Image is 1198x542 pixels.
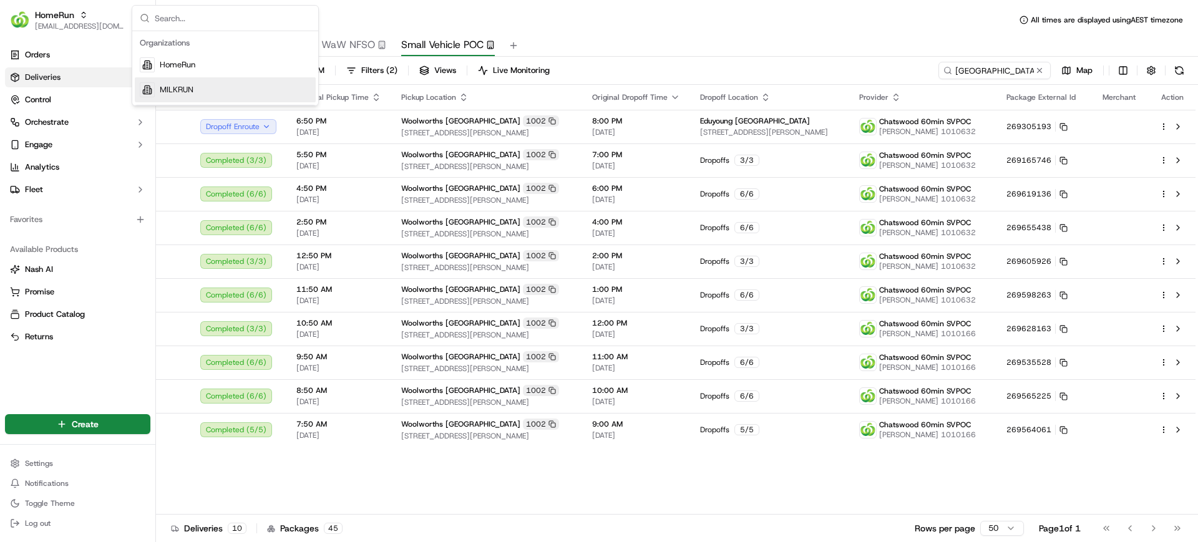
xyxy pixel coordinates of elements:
span: Chatswood 60min SVPOC [879,420,971,430]
button: Dropoff Enroute [200,119,276,134]
span: Engage [25,139,52,150]
span: 269305193 [1006,122,1051,132]
span: [DATE] [296,329,381,339]
a: Product Catalog [10,309,145,320]
span: Dropoffs [700,290,729,300]
div: 3 / 3 [734,256,759,267]
span: [DATE] [296,228,381,238]
span: 1:00 PM [592,284,680,294]
span: 7:50 AM [296,419,381,429]
span: Live Monitoring [493,65,550,76]
span: [STREET_ADDRESS][PERSON_NAME] [401,229,572,239]
div: 45 [324,523,343,534]
span: Dropoffs [700,223,729,233]
span: HomeRun [35,9,74,21]
button: Refresh [1171,62,1188,79]
span: 269655438 [1006,223,1051,233]
div: 6 / 6 [734,222,759,233]
div: 1002 [523,284,559,295]
span: 269619136 [1006,189,1051,199]
button: 269564061 [1006,425,1068,435]
span: [PERSON_NAME] 1010166 [879,396,976,406]
span: [STREET_ADDRESS][PERSON_NAME] [700,127,839,137]
span: 12:50 PM [296,251,381,261]
img: ww.png [860,119,876,135]
a: Nash AI [10,264,145,275]
span: 11:00 AM [592,352,680,362]
span: Chatswood 60min SVPOC [879,386,971,396]
span: Fleet [25,184,43,195]
span: Original Pickup Time [296,92,369,102]
span: [DATE] [296,296,381,306]
span: Dropoffs [700,324,729,334]
span: 9:50 AM [296,352,381,362]
span: Pickup Location [401,92,456,102]
span: [STREET_ADDRESS][PERSON_NAME] [401,330,572,340]
span: [PERSON_NAME] 1010166 [879,329,976,339]
span: Chatswood 60min SVPOC [879,117,971,127]
span: Woolworths [GEOGRAPHIC_DATA] [401,385,520,395]
div: 1002 [523,183,559,194]
span: 269165746 [1006,155,1051,165]
span: 12:00 PM [592,318,680,328]
span: Toggle Theme [25,498,75,508]
a: Returns [10,331,145,342]
span: Dropoff Location [700,92,758,102]
div: 1002 [523,419,559,430]
button: Map [1056,62,1098,79]
span: [STREET_ADDRESS][PERSON_NAME] [401,195,572,205]
span: Woolworths [GEOGRAPHIC_DATA] [401,217,520,227]
div: Organizations [135,34,316,52]
button: [EMAIL_ADDRESS][DOMAIN_NAME] [35,21,124,31]
span: Settings [25,458,53,468]
button: Product Catalog [5,304,150,324]
button: Promise [5,282,150,302]
span: [STREET_ADDRESS][PERSON_NAME] [401,296,572,306]
button: 269598263 [1006,290,1068,300]
span: Merchant [1103,92,1136,102]
button: Engage [5,135,150,155]
span: ( 2 ) [386,65,397,76]
div: 1002 [523,385,559,396]
button: Filters(2) [341,62,403,79]
div: Packages [267,522,343,535]
span: 11:50 AM [296,284,381,294]
span: Dropoffs [700,189,729,199]
button: Log out [5,515,150,532]
span: Chatswood 60min SVPOC [879,251,971,261]
div: Action [1159,92,1186,102]
span: Chatswood 60min SVPOC [879,285,971,295]
span: [DATE] [296,195,381,205]
span: Dropoffs [700,391,729,401]
button: 269305193 [1006,122,1068,132]
span: [PERSON_NAME] 1010632 [879,261,976,271]
span: Orchestrate [25,117,69,128]
span: 7:00 PM [592,150,680,160]
button: Control [5,90,150,110]
span: All times are displayed using AEST timezone [1031,15,1183,25]
button: 269605926 [1006,256,1068,266]
span: Create [72,418,99,430]
span: Log out [25,518,51,528]
span: [DATE] [592,195,680,205]
span: [STREET_ADDRESS][PERSON_NAME] [401,364,572,374]
img: ww.png [860,287,876,303]
span: 6:00 PM [592,183,680,193]
div: Favorites [5,210,150,230]
span: Chatswood 60min SVPOC [879,352,971,362]
div: 1002 [523,216,559,228]
button: 269628163 [1006,324,1068,334]
button: HomeRunHomeRun[EMAIL_ADDRESS][DOMAIN_NAME] [5,5,129,35]
span: 269564061 [1006,425,1051,435]
span: Filters [361,65,397,76]
img: ww.png [860,422,876,438]
span: [DATE] [296,430,381,440]
span: [PERSON_NAME] 1010632 [879,127,976,137]
button: Settings [5,455,150,472]
a: Deliveries [5,67,150,87]
button: 269535528 [1006,357,1068,367]
span: Original Dropoff Time [592,92,668,102]
span: Woolworths [GEOGRAPHIC_DATA] [401,352,520,362]
span: 2:50 PM [296,217,381,227]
